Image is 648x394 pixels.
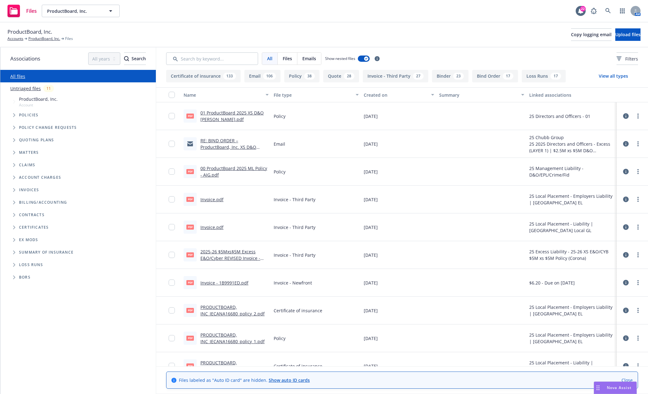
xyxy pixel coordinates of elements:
[26,8,37,13] span: Files
[186,252,194,257] span: pdf
[615,32,641,37] span: Upload files
[43,85,54,92] div: 11
[169,196,175,202] input: Toggle Row Selected
[10,85,41,92] a: Untriaged files
[274,92,352,98] div: File type
[169,224,175,230] input: Toggle Row Selected
[169,335,175,341] input: Toggle Row Selected
[186,114,194,118] span: pdf
[124,53,146,65] div: Search
[19,96,58,102] span: ProductBoard, Inc.
[634,251,642,259] a: more
[223,73,236,80] div: 133
[274,196,315,203] span: Invoice - Third Party
[19,113,39,117] span: Policies
[503,73,513,80] div: 17
[169,252,175,258] input: Toggle Row Selected
[344,73,354,80] div: 28
[186,363,194,368] span: pdf
[589,70,638,82] button: View all types
[580,6,586,12] div: 22
[364,307,378,314] span: [DATE]
[274,224,315,231] span: Invoice - Third Party
[271,87,361,102] button: File type
[19,138,54,142] span: Quoting plans
[19,263,43,267] span: Loss Runs
[274,363,322,369] span: Certificate of insurance
[571,32,612,37] span: Copy logging email
[269,377,310,383] a: Show auto ID cards
[65,36,73,41] span: Files
[200,224,223,230] a: Invoice.pdf
[453,73,464,80] div: 23
[323,70,359,82] button: Quote
[634,362,642,370] a: more
[186,225,194,229] span: pdf
[413,73,424,80] div: 27
[364,363,378,369] span: [DATE]
[28,36,60,41] a: ProductBoard, Inc.
[325,56,355,61] span: Show nested files
[274,307,322,314] span: Certificate of insurance
[0,196,156,284] div: Folder Tree Example
[169,92,175,98] input: Select all
[634,279,642,286] a: more
[550,73,561,80] div: 17
[7,28,52,36] span: ProductBoard, Inc.
[364,196,378,203] span: [DATE]
[19,226,49,229] span: Certificates
[19,102,58,108] span: Account
[200,138,256,157] a: RE: BIND ORDER – ProductBoard, Inc. XS D&O [DATE] -[DATE]
[522,70,566,82] button: Loss Runs
[186,280,194,285] span: pdf
[169,280,175,286] input: Toggle Row Selected
[615,28,641,41] button: Upload files
[617,56,638,62] span: Filters
[179,377,310,383] span: Files labeled as "Auto ID card" are hidden.
[588,5,600,17] a: Report a Bug
[19,201,67,204] span: Billing/Accounting
[364,168,378,175] span: [DATE]
[529,141,614,154] div: 25 2025 Directors and Officers - Excess (LAYER 1) | $2.5M xs $5M D&O
[634,334,642,342] a: more
[186,336,194,340] span: pdf
[169,307,175,314] input: Toggle Row Selected
[617,52,638,65] button: Filters
[169,141,175,147] input: Toggle Row Selected
[622,377,633,383] a: Close
[634,140,642,148] a: more
[169,363,175,369] input: Toggle Row Selected
[166,52,258,65] input: Search by keyword...
[529,113,590,119] div: 25 Directors and Officers - 01
[304,73,315,80] div: 38
[244,70,281,82] button: Email
[19,251,74,254] span: Summary of insurance
[274,335,286,342] span: Policy
[19,126,77,129] span: Policy change requests
[19,176,61,179] span: Account charges
[274,252,315,258] span: Invoice - Third Party
[634,112,642,120] a: more
[364,141,378,147] span: [DATE]
[274,280,312,286] span: Invoice - Newfront
[7,36,23,41] a: Accounts
[124,52,146,65] button: SearchSearch
[364,252,378,258] span: [DATE]
[432,70,468,82] button: Binder
[364,224,378,231] span: [DATE]
[169,168,175,175] input: Toggle Row Selected
[200,304,265,317] a: PRODUCTBOARD, INC_IECANA16680_policy_2.pdf
[529,134,614,141] div: 25 Chubb Group
[594,382,602,394] div: Drag to move
[361,87,436,102] button: Created on
[166,70,241,82] button: Certificate of insurance
[19,151,39,154] span: Matters
[200,197,223,202] a: Invoice.pdf
[10,73,25,79] a: All files
[363,70,428,82] button: Invoice - Third Party
[634,168,642,175] a: more
[439,92,517,98] div: Summary
[364,92,427,98] div: Created on
[634,307,642,314] a: more
[267,55,272,62] span: All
